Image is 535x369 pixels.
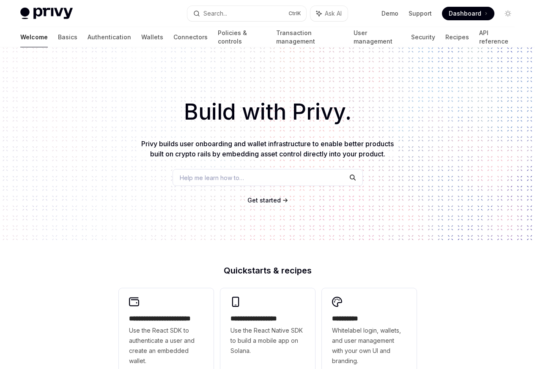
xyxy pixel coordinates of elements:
span: Privy builds user onboarding and wallet infrastructure to enable better products built on crypto ... [141,139,394,158]
span: Get started [247,197,281,204]
a: Connectors [173,27,208,47]
a: API reference [479,27,515,47]
a: User management [354,27,401,47]
span: Use the React Native SDK to build a mobile app on Solana. [230,325,305,356]
a: Dashboard [442,7,494,20]
a: Security [411,27,435,47]
a: Wallets [141,27,163,47]
span: Ask AI [325,9,342,18]
a: Recipes [445,27,469,47]
img: light logo [20,8,73,19]
div: Search... [203,8,227,19]
span: Dashboard [449,9,481,18]
span: Use the React SDK to authenticate a user and create an embedded wallet. [129,325,203,366]
h1: Build with Privy. [14,96,521,128]
a: Demo [381,9,398,18]
span: Help me learn how to… [180,173,244,182]
span: Whitelabel login, wallets, and user management with your own UI and branding. [332,325,406,366]
h2: Quickstarts & recipes [119,266,417,275]
a: Authentication [88,27,131,47]
button: Ask AI [310,6,348,21]
button: Toggle dark mode [501,7,515,20]
a: Get started [247,196,281,205]
button: Search...CtrlK [187,6,306,21]
a: Transaction management [276,27,343,47]
a: Policies & controls [218,27,266,47]
span: Ctrl K [288,10,301,17]
a: Basics [58,27,77,47]
a: Support [409,9,432,18]
a: Welcome [20,27,48,47]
